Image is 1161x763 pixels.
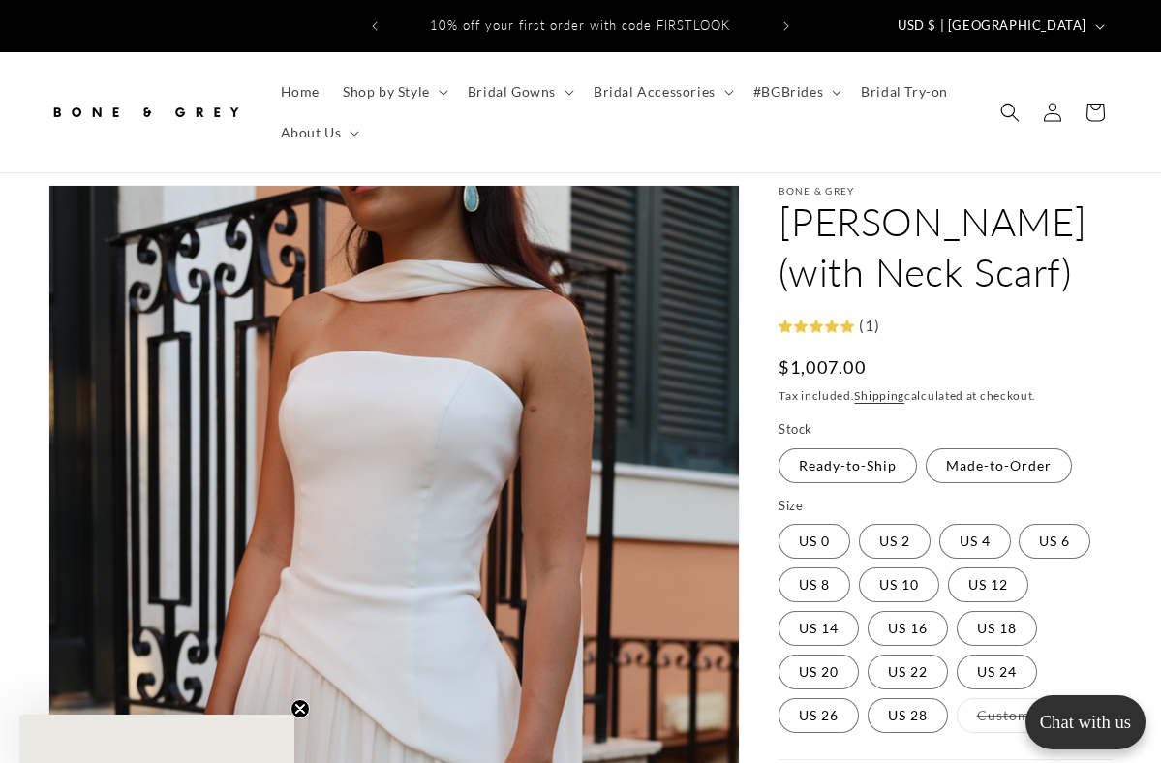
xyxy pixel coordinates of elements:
[849,72,960,112] a: Bridal Try-on
[948,567,1028,602] label: US 12
[1025,695,1146,749] button: Open chatbox
[886,8,1113,45] button: USD $ | [GEOGRAPHIC_DATA]
[742,72,849,112] summary: #BGBrides
[868,698,948,733] label: US 28
[779,386,1113,406] div: Tax included. calculated at checkout.
[779,524,850,559] label: US 0
[859,567,939,602] label: US 10
[765,8,808,45] button: Next announcement
[42,83,250,140] a: Bone and Grey Bridal
[779,497,805,516] legend: Size
[456,72,582,112] summary: Bridal Gowns
[430,17,730,33] span: 10% off your first order with code FIRSTLOOK
[779,420,813,440] legend: Stock
[854,312,879,340] div: (1)
[854,388,904,403] a: Shipping
[269,72,331,112] a: Home
[779,354,866,381] span: $1,007.00
[269,112,368,153] summary: About Us
[779,567,850,602] label: US 8
[19,715,294,763] div: Close teaser
[779,185,1113,197] p: Bone & Grey
[957,655,1037,689] label: US 24
[281,124,342,141] span: About Us
[1025,712,1146,733] p: Chat with us
[859,524,931,559] label: US 2
[582,72,742,112] summary: Bridal Accessories
[331,72,456,112] summary: Shop by Style
[48,91,242,134] img: Bone and Grey Bridal
[594,83,716,101] span: Bridal Accessories
[343,83,430,101] span: Shop by Style
[779,197,1113,297] h1: [PERSON_NAME] (with Neck Scarf)
[281,83,320,101] span: Home
[779,698,859,733] label: US 26
[957,698,1095,733] label: Custom Sizing
[957,611,1037,646] label: US 18
[779,448,917,483] label: Ready-to-Ship
[779,611,859,646] label: US 14
[290,699,310,718] button: Close teaser
[939,524,1011,559] label: US 4
[926,448,1072,483] label: Made-to-Order
[989,91,1031,134] summary: Search
[468,83,556,101] span: Bridal Gowns
[861,83,948,101] span: Bridal Try-on
[868,655,948,689] label: US 22
[898,16,1086,36] span: USD $ | [GEOGRAPHIC_DATA]
[1019,524,1090,559] label: US 6
[779,655,859,689] label: US 20
[353,8,396,45] button: Previous announcement
[868,611,948,646] label: US 16
[753,83,823,101] span: #BGBrides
